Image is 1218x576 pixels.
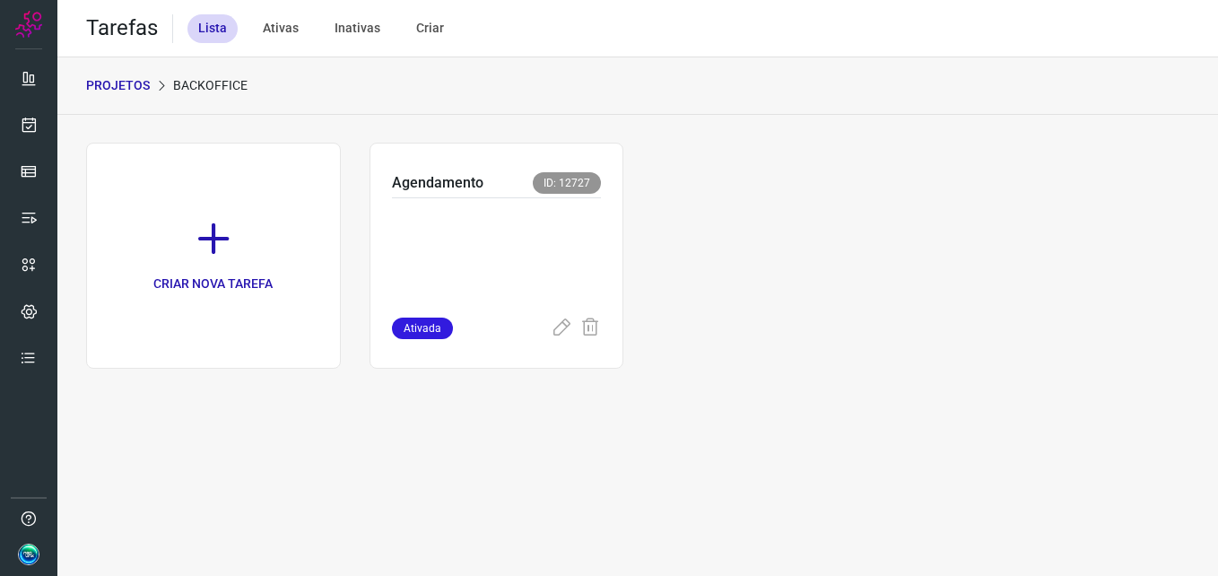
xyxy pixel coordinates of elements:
img: d1faacb7788636816442e007acca7356.jpg [18,544,39,565]
h2: Tarefas [86,15,158,41]
p: Backoffice [173,76,248,95]
div: Lista [187,14,238,43]
div: Criar [405,14,455,43]
p: PROJETOS [86,76,150,95]
span: ID: 12727 [533,172,601,194]
a: CRIAR NOVA TAREFA [86,143,341,369]
span: Ativada [392,318,453,339]
div: Ativas [252,14,309,43]
img: Logo [15,11,42,38]
p: Agendamento [392,172,483,194]
div: Inativas [324,14,391,43]
p: CRIAR NOVA TAREFA [153,275,273,293]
